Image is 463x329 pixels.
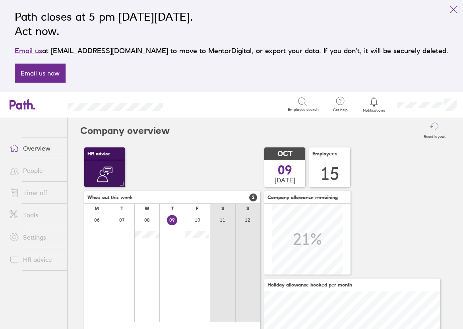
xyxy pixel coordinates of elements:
label: Reset layout [419,132,450,139]
div: W [145,206,149,211]
a: Tools [3,207,67,223]
p: at [EMAIL_ADDRESS][DOMAIN_NAME] to move to MentorDigital, or export your data. If you don’t, it w... [15,45,448,56]
a: People [3,163,67,178]
a: Time off [3,185,67,201]
span: 09 [278,164,292,176]
a: Notifications [361,96,387,113]
button: Reset layout [419,118,450,143]
span: HR advice [87,151,110,157]
div: T [120,206,123,211]
a: Settings [3,229,67,245]
div: 15 [320,164,339,184]
span: Employee search [288,107,319,112]
a: Overview [3,140,67,156]
div: F [196,206,199,211]
h2: Path closes at 5 pm [DATE][DATE]. Act now. [15,10,448,38]
a: HR advice [3,252,67,267]
div: S [246,206,249,211]
a: Email us [15,46,42,55]
h2: Company overview [80,118,170,143]
div: T [171,206,174,211]
span: 2 [249,194,257,201]
div: M [95,206,99,211]
div: Search [185,101,205,108]
span: [DATE] [275,176,295,184]
div: Get expert help and advice on employment law, employee contracts and HR with NatWest Mentor. [91,182,119,291]
div: S [221,206,224,211]
a: Email us now [15,64,66,83]
span: Get help [327,108,353,112]
span: Notifications [361,108,387,113]
span: Who's out this week [87,195,133,200]
span: Holiday allowance booked per month [267,282,352,288]
span: OCT [277,150,293,158]
span: Company allowance remaining [267,195,338,200]
span: Employees [312,151,337,157]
